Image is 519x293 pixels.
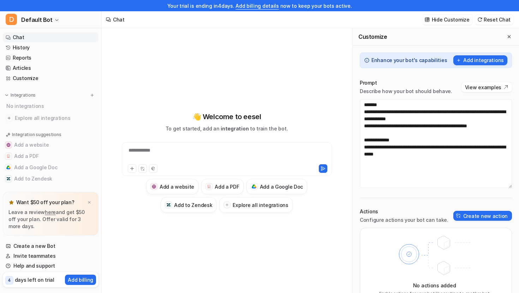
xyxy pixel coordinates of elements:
button: Add a PDFAdd a PDF [3,151,99,162]
p: Configure actions your bot can take. [360,216,448,224]
span: Explore all integrations [15,112,96,124]
img: Add a Google Doc [6,165,11,170]
button: View examples [461,82,512,92]
button: Add a Google DocAdd a Google Doc [3,162,99,173]
img: Add a Google Doc [252,184,256,189]
img: customize [425,17,430,22]
img: Add a website [152,184,156,189]
p: Describe how your bot should behave. [360,88,452,95]
p: Integrations [11,92,36,98]
button: Hide Customize [423,14,472,25]
p: Want $50 off your plan? [16,199,74,206]
button: Add a websiteAdd a website [3,139,99,151]
img: explore all integrations [6,115,13,122]
button: Explore all integrations [219,197,292,213]
a: Help and support [3,261,99,271]
img: Add to Zendesk [166,203,171,207]
p: 👋 Welcome to eesel [192,111,261,122]
button: Add to ZendeskAdd to Zendesk [3,173,99,184]
h3: Add to Zendesk [174,201,212,209]
button: Add a PDFAdd a PDF [201,179,243,194]
p: Hide Customize [432,16,470,23]
button: Integrations [3,92,38,99]
p: Prompt [360,79,452,86]
h3: Add a website [160,183,194,190]
a: Create a new Bot [3,241,99,251]
h3: Add a Google Doc [260,183,303,190]
img: reset [477,17,482,22]
button: Close flyout [505,32,513,41]
a: Invite teammates [3,251,99,261]
img: menu_add.svg [90,93,95,98]
p: Actions [360,208,448,215]
img: create-action-icon.svg [456,213,461,218]
p: Integration suggestions [12,132,61,138]
a: Reports [3,53,99,63]
button: Add a websiteAdd a website [146,179,198,194]
a: Chat [3,32,99,42]
img: Add a PDF [207,184,211,189]
span: Default Bot [21,15,53,25]
p: No actions added [413,282,456,289]
img: star [8,200,14,205]
a: Add billing details [235,3,279,9]
img: Add a website [6,143,11,147]
button: Reset Chat [475,14,513,25]
img: Add a PDF [6,154,11,158]
h2: Customize [358,33,387,40]
div: No integrations [4,100,99,112]
button: Add a Google DocAdd a Google Doc [246,179,308,194]
p: 4 [8,277,11,283]
p: Add billing [68,276,93,283]
img: x [87,200,91,205]
a: Explore all integrations [3,113,99,123]
button: Add integrations [453,55,507,65]
img: expand menu [4,93,9,98]
button: Add to ZendeskAdd to Zendesk [161,197,216,213]
button: Create new action [453,211,512,221]
img: Add to Zendesk [6,177,11,181]
a: Customize [3,73,99,83]
h3: Explore all integrations [233,201,288,209]
span: D [6,14,17,25]
a: here [45,209,56,215]
span: integration [221,126,249,132]
p: days left on trial [15,276,54,283]
p: Leave a review and get $50 off your plan. Offer valid for 3 more days. [8,209,93,230]
h3: Add a PDF [215,183,239,190]
a: Articles [3,63,99,73]
p: To get started, add an to train the bot. [166,125,288,132]
p: Enhance your bot's capabilities [371,57,447,64]
a: History [3,43,99,53]
div: Chat [113,16,125,23]
button: Add billing [65,275,96,285]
